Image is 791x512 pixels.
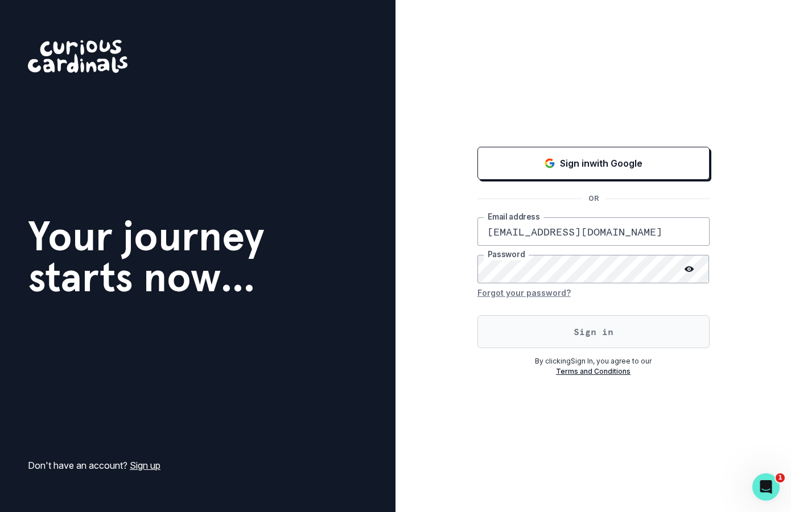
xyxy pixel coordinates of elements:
p: Don't have an account? [28,459,160,472]
button: Forgot your password? [477,283,571,302]
iframe: Intercom live chat [752,473,780,501]
span: 1 [776,473,785,482]
h1: Your journey starts now... [28,216,265,298]
button: Sign in with Google (GSuite) [477,147,710,180]
p: OR [582,193,605,204]
a: Terms and Conditions [556,367,631,375]
img: Curious Cardinals Logo [28,40,127,73]
a: Sign up [130,460,160,471]
p: By clicking Sign In , you agree to our [477,356,710,366]
p: Sign in with Google [560,156,642,170]
button: Sign in [477,315,710,348]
